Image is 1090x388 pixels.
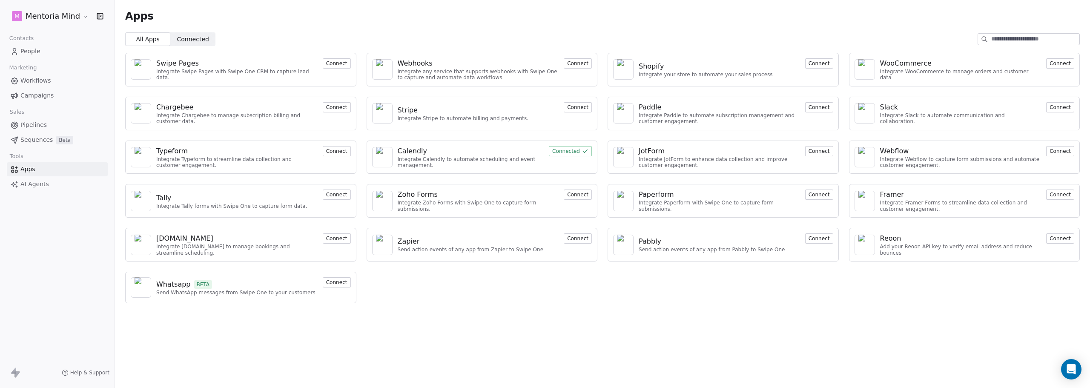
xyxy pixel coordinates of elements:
[880,69,1041,81] div: Integrate WooCommerce to manage orders and customer data
[398,236,544,247] a: Zapier
[880,244,1041,256] div: Add your Reoon API key to verify email address and reduce bounces
[805,59,833,67] a: Connect
[880,190,1041,200] a: Framer
[398,200,559,212] div: Integrate Zoho Forms with Swipe One to capture form submissions.
[323,234,351,242] a: Connect
[398,247,544,253] div: Send action events of any app from Zapier to Swipe One
[372,147,393,167] a: NA
[131,147,151,167] a: NA
[613,235,634,255] a: NA
[135,59,147,80] img: NA
[7,89,108,103] a: Campaigns
[549,146,592,156] button: Connected
[564,233,592,244] button: Connect
[613,147,634,167] a: NA
[7,133,108,147] a: SequencesBeta
[6,61,40,74] span: Marketing
[20,180,49,189] span: AI Agents
[880,200,1041,212] div: Integrate Framer Forms to streamline data collection and customer engagement.
[398,115,529,121] div: Integrate Stripe to automate billing and payments.
[639,61,773,72] a: Shopify
[880,190,904,200] div: Framer
[880,58,932,69] div: WooCommerce
[20,47,40,56] span: People
[398,69,559,81] div: Integrate any service that supports webhooks with Swipe One to capture and automate data workflows.
[156,244,318,256] div: Integrate [DOMAIN_NAME] to manage bookings and streamline scheduling.
[6,106,28,118] span: Sales
[639,200,800,212] div: Integrate Paperform with Swipe One to capture form submissions.
[7,44,108,58] a: People
[156,112,318,125] div: Integrate Chargebee to manage subscription billing and customer data.
[323,190,351,200] button: Connect
[20,121,47,129] span: Pipelines
[639,156,800,169] div: Integrate JotForm to enhance data collection and improve customer engagement.
[156,58,318,69] a: Swipe Pages
[613,59,634,80] a: NA
[398,105,529,115] a: Stripe
[805,190,833,198] a: Connect
[880,146,1041,156] a: Webflow
[156,102,193,112] div: Chargebee
[20,135,53,144] span: Sequences
[56,136,73,144] span: Beta
[323,58,351,69] button: Connect
[372,59,393,80] a: NA
[1046,103,1074,111] a: Connect
[880,112,1041,125] div: Integrate Slack to automate communication and collaboration.
[1046,190,1074,198] a: Connect
[131,277,151,298] a: NA
[14,12,20,20] span: M
[805,146,833,156] button: Connect
[855,147,875,167] a: NA
[7,118,108,132] a: Pipelines
[323,59,351,67] a: Connect
[613,103,634,124] a: NA
[855,103,875,124] a: NA
[131,59,151,80] a: NA
[70,369,109,376] span: Help & Support
[323,277,351,287] button: Connect
[156,193,307,203] a: Tally
[805,102,833,112] button: Connect
[156,102,318,112] a: Chargebee
[880,102,898,112] div: Slack
[156,203,307,209] div: Integrate Tally forms with Swipe One to capture form data.
[131,191,151,211] a: NA
[156,193,171,203] div: Tally
[135,103,147,124] img: NA
[880,156,1041,169] div: Integrate Webflow to capture form submissions and automate customer engagement.
[805,103,833,111] a: Connect
[617,235,630,255] img: NA
[398,105,418,115] div: Stripe
[323,102,351,112] button: Connect
[639,190,800,200] a: Paperform
[855,191,875,211] a: NA
[376,59,389,80] img: NA
[805,190,833,200] button: Connect
[156,58,199,69] div: Swipe Pages
[156,233,213,244] div: [DOMAIN_NAME]
[1046,233,1074,244] button: Connect
[372,191,393,211] a: NA
[613,191,634,211] a: NA
[323,146,351,156] button: Connect
[617,191,630,211] img: NA
[135,277,147,298] img: NA
[1046,59,1074,67] a: Connect
[1046,58,1074,69] button: Connect
[858,147,871,167] img: NA
[177,35,209,44] span: Connected
[398,190,559,200] a: Zoho Forms
[125,10,154,23] span: Apps
[156,146,318,156] a: Typeform
[376,103,389,124] img: NA
[549,147,592,155] a: Connected
[639,102,800,112] a: Paddle
[880,102,1041,112] a: Slack
[617,147,630,167] img: NA
[26,11,80,22] span: Mentoria Mind
[376,191,389,211] img: NA
[639,61,664,72] div: Shopify
[564,59,592,67] a: Connect
[323,103,351,111] a: Connect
